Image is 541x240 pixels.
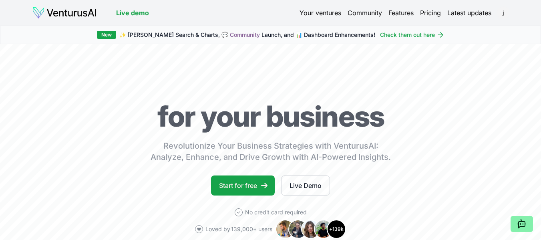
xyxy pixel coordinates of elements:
[116,8,149,18] a: Live demo
[276,220,295,239] img: Avatar 1
[119,31,375,39] span: ✨ [PERSON_NAME] Search & Charts, 💬 Launch, and 📊 Dashboard Enhancements!
[211,175,275,196] a: Start for free
[300,8,341,18] a: Your ventures
[348,8,382,18] a: Community
[497,6,510,19] span: j
[288,220,308,239] img: Avatar 2
[314,220,333,239] img: Avatar 4
[301,220,320,239] img: Avatar 3
[32,6,97,19] img: logo
[230,31,260,38] a: Community
[420,8,441,18] a: Pricing
[498,7,509,18] button: j
[388,8,414,18] a: Features
[281,175,330,196] a: Live Demo
[97,31,116,39] div: New
[447,8,491,18] a: Latest updates
[380,31,444,39] a: Check them out here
